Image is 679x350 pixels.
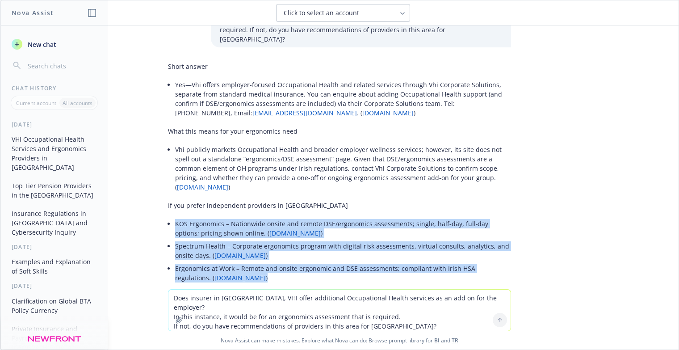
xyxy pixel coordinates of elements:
[1,282,108,290] div: [DATE]
[168,127,511,136] p: What this means for your ergonomics need
[214,251,266,260] a: [DOMAIN_NAME]
[1,243,108,251] div: [DATE]
[8,254,101,278] button: Examples and Explanation of Soft Skills
[12,8,54,17] h1: Nova Assist
[4,331,675,350] span: Nova Assist can make mistakes. Explore what Nova can do: Browse prompt library for and
[452,337,458,344] a: TR
[8,132,101,175] button: VHI Occupational Health Services and Ergonomics Providers in [GEOGRAPHIC_DATA]
[8,36,101,52] button: New chat
[175,143,511,194] li: Vhi publicly markets Occupational Health and broader employer wellness services; however, its sit...
[16,99,56,107] p: Current account
[63,99,92,107] p: All accounts
[8,206,101,240] button: Insurance Regulations in [GEOGRAPHIC_DATA] and Cybersecurity Inquiry
[276,4,410,22] button: Click to select an account
[177,183,228,191] a: [DOMAIN_NAME]
[26,40,56,49] span: New chat
[168,62,511,71] p: Short answer
[175,240,511,262] li: Spectrum Health – Corporate ergonomics program with digital risk assessments, virtual consults, a...
[175,217,511,240] li: KOS Ergonomics – Nationwide onsite and remote DSE/ergonomics assessments; single, half‑day, full‑...
[284,8,359,17] span: Click to select an account
[1,121,108,128] div: [DATE]
[8,294,101,318] button: Clarification on Global BTA Policy Currency
[214,274,266,282] a: [DOMAIN_NAME]
[26,59,97,72] input: Search chats
[168,201,511,210] p: If you prefer independent providers in [GEOGRAPHIC_DATA]
[269,229,321,237] a: [DOMAIN_NAME]
[1,84,108,92] div: Chat History
[8,178,101,202] button: Top Tier Pension Providers in the [GEOGRAPHIC_DATA]
[175,262,511,284] li: Ergonomics at Work – Remote and onsite ergonomic and DSE assessments; compliant with Irish HSA re...
[175,78,511,119] li: Yes—Vhi offers employer-focused Occupational Health and related services through Vhi Corporate So...
[434,337,440,344] a: BI
[252,109,357,117] a: [EMAIL_ADDRESS][DOMAIN_NAME]
[362,109,414,117] a: [DOMAIN_NAME]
